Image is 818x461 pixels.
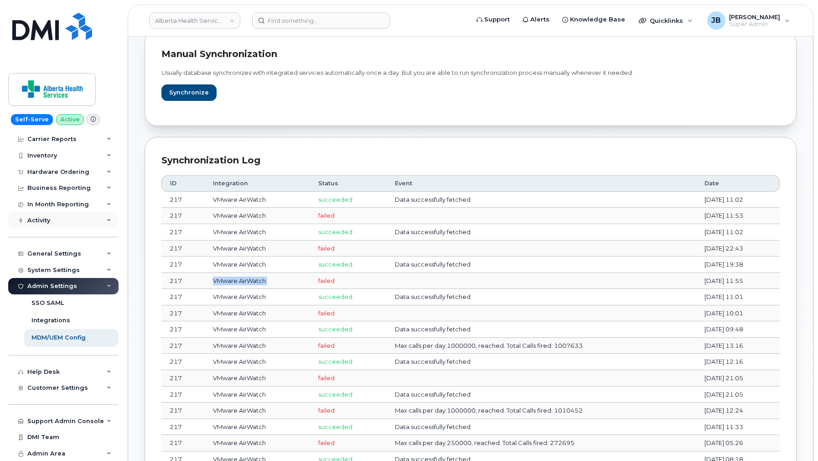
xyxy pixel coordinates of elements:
[696,403,780,419] td: [DATE] 12:24
[310,370,387,387] td: failed
[205,403,310,419] td: VMware AirWatch
[387,435,696,451] td: Max calls per day:250000, reached. Total Calls fired: 272695
[205,224,310,241] td: VMware AirWatch
[205,370,310,387] td: VMware AirWatch
[252,12,390,29] input: Find something...
[696,175,780,192] th: Date
[387,257,696,273] td: Data successfully fetched
[161,224,205,241] td: 217
[205,241,310,257] td: VMware AirWatch
[161,208,205,224] td: 217
[696,435,780,451] td: [DATE] 05:26
[161,68,780,77] p: Usually database synchronizes with integrated services automatically once a day. But you are able...
[387,403,696,419] td: Max calls per day:1000000, reached. Total Calls fired: 1010452
[387,289,696,305] td: Data successfully fetched
[310,241,387,257] td: failed
[387,419,696,435] td: Data successfully fetched
[161,289,205,305] td: 217
[310,208,387,224] td: failed
[161,338,205,354] td: 217
[310,305,387,322] td: failed
[387,387,696,403] td: Data successfully fetched
[387,224,696,241] td: Data successfully fetched
[310,257,387,273] td: succeeded
[696,354,780,370] td: [DATE] 12:16
[632,11,699,30] div: Quicklinks
[310,224,387,241] td: succeeded
[701,11,796,30] div: Justin Brown
[205,257,310,273] td: VMware AirWatch
[149,12,240,29] a: Alberta Health Services (AHS)
[205,192,310,208] td: VMware AirWatch
[387,175,696,192] th: Event
[696,370,780,387] td: [DATE] 21:05
[161,321,205,338] td: 217
[310,354,387,370] td: succeeded
[696,289,780,305] td: [DATE] 11:01
[310,273,387,289] td: failed
[484,15,510,24] span: Support
[161,305,205,322] td: 217
[205,273,310,289] td: VMware AirWatch
[310,419,387,435] td: succeeded
[205,354,310,370] td: VMware AirWatch
[387,192,696,208] td: Data successfully fetched
[161,435,205,451] td: 217
[470,10,516,29] a: Support
[161,273,205,289] td: 217
[696,419,780,435] td: [DATE] 11:33
[161,192,205,208] td: 217
[205,289,310,305] td: VMware AirWatch
[696,192,780,208] td: [DATE] 11:02
[169,88,209,97] span: Synchronize
[516,10,556,29] a: Alerts
[310,338,387,354] td: failed
[696,273,780,289] td: [DATE] 11:55
[696,241,780,257] td: [DATE] 22:43
[556,10,632,29] a: Knowledge Base
[696,338,780,354] td: [DATE] 13:16
[696,321,780,338] td: [DATE] 09:48
[161,257,205,273] td: 217
[161,387,205,403] td: 217
[696,224,780,241] td: [DATE] 11:02
[161,419,205,435] td: 217
[530,15,549,24] span: Alerts
[205,208,310,224] td: VMware AirWatch
[161,354,205,370] td: 217
[161,175,205,192] th: ID
[729,13,780,21] span: [PERSON_NAME]
[161,47,780,61] div: Manual synchronization
[310,289,387,305] td: succeeded
[310,435,387,451] td: failed
[161,370,205,387] td: 217
[205,175,310,192] th: Integration
[711,15,721,26] span: JB
[161,403,205,419] td: 217
[161,84,217,101] button: Synchronize
[161,241,205,257] td: 217
[696,305,780,322] td: [DATE] 10:01
[310,175,387,192] th: Status
[205,387,310,403] td: VMware AirWatch
[387,321,696,338] td: Data successfully fetched
[310,321,387,338] td: succeeded
[570,15,625,24] span: Knowledge Base
[310,192,387,208] td: succeeded
[205,419,310,435] td: VMware AirWatch
[205,321,310,338] td: VMware AirWatch
[205,435,310,451] td: VMware AirWatch
[205,338,310,354] td: VMware AirWatch
[650,17,683,24] span: Quicklinks
[729,21,780,28] span: Super Admin
[387,354,696,370] td: Data successfully fetched
[310,403,387,419] td: failed
[161,154,780,167] div: Synchronization Log
[696,257,780,273] td: [DATE] 19:38
[205,305,310,322] td: VMware AirWatch
[696,208,780,224] td: [DATE] 11:53
[387,338,696,354] td: Max calls per day:1000000, reached. Total Calls fired: 1007633
[310,387,387,403] td: succeeded
[696,387,780,403] td: [DATE] 21:05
